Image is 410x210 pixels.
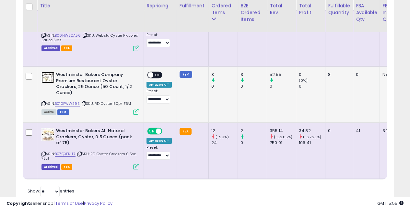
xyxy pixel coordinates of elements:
div: 355.14 [270,128,296,134]
div: FBA Available Qty [356,2,377,23]
div: 0 [328,128,348,134]
div: 2 [240,128,267,134]
div: 106.41 [299,140,325,146]
div: N/A [382,72,400,78]
div: FBA inbound Qty [382,2,402,23]
a: B010FWWS9S [55,101,80,106]
span: OFF [161,129,172,134]
div: Fulfillable Quantity [328,2,350,16]
div: ASIN: [41,72,139,114]
div: 34.82 [299,128,325,134]
div: 8 [328,72,348,78]
span: FBA [61,164,72,170]
div: 12 [211,128,238,134]
strong: Copyright [6,200,30,206]
small: (-50%) [216,134,229,140]
div: Fulfillment [180,2,206,9]
a: Terms of Use [55,200,83,206]
span: OFF [153,72,164,78]
span: FBM [57,109,69,115]
div: Amazon AI * [146,138,172,144]
div: Ordered Items [211,2,235,16]
div: 0 [270,83,296,89]
div: 24 [211,140,238,146]
img: 51r6sydxEiL._SL40_.jpg [41,72,54,83]
div: 0 [299,72,325,78]
span: FBA [61,45,72,51]
div: 52.55 [270,72,296,78]
a: Privacy Policy [84,200,112,206]
div: 39 [382,128,400,134]
div: Preset: [146,145,172,160]
div: Preset: [146,33,172,47]
span: Show: entries [28,188,74,194]
small: FBM [180,71,192,78]
div: 0 [299,83,325,89]
div: Preset: [146,89,172,104]
div: ASIN: [41,128,139,169]
span: | SKU: RD Oyster 50pk FBM [81,101,131,106]
div: 41 [356,128,375,134]
span: 2025-10-8 15:55 GMT [377,200,404,206]
small: (-52.65%) [274,134,292,140]
div: Total Rev. [270,2,293,16]
span: | SKU: RD Oyster Crackers 0.5oz, 75ct [41,151,136,161]
span: Listings that have been deleted from Seller Central [41,45,60,51]
div: 750.01 [270,140,296,146]
small: (-67.28%) [303,134,321,140]
span: All listings currently available for purchase on Amazon [41,109,56,115]
span: | SKU: Websta Oyster Flavored Sauce 5lbs [41,33,138,43]
div: 0 [356,72,375,78]
div: B2B Ordered Items [240,2,264,23]
div: Total Profit [299,2,322,16]
a: B00NW5OA56 [55,33,81,38]
a: B07QXFKJT7 [55,151,76,157]
div: 0 [211,83,238,89]
div: 3 [240,72,267,78]
div: ASIN: [41,16,139,50]
small: FBA [180,128,192,135]
span: Listings that have been deleted from Seller Central [41,164,60,170]
div: 0 [240,83,267,89]
small: (0%) [299,78,308,83]
span: ON [148,129,156,134]
div: seller snap | | [6,201,112,207]
div: 3 [211,72,238,78]
div: Title [40,2,141,9]
b: Westminster Bakers Company Premium Restaurant Oyster Crackers, 25 Ounce (50 Count, 1/2 Ounce) [56,72,135,97]
div: Amazon AI * [146,82,172,88]
img: 51GDk-g6gpL._SL40_.jpg [41,128,54,141]
b: Westminster Bakers All Natural Crackers, Oyster, 0.5 Ounce (pack of 75) [56,128,135,148]
div: 0 [240,140,267,146]
div: Repricing [146,2,174,9]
